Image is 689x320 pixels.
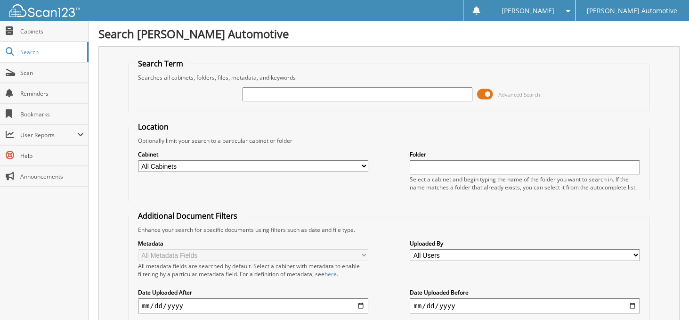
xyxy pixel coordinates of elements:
[133,74,645,82] div: Searches all cabinets, folders, files, metadata, and keywords
[498,91,540,98] span: Advanced Search
[133,137,645,145] div: Optionally limit your search to a particular cabinet or folder
[20,172,84,181] span: Announcements
[20,69,84,77] span: Scan
[410,288,640,296] label: Date Uploaded Before
[133,226,645,234] div: Enhance your search for specific documents using filters such as date and file type.
[410,298,640,313] input: end
[20,152,84,160] span: Help
[138,262,368,278] div: All metadata fields are searched by default. Select a cabinet with metadata to enable filtering b...
[133,122,173,132] legend: Location
[138,288,368,296] label: Date Uploaded After
[20,48,82,56] span: Search
[20,131,77,139] span: User Reports
[9,4,80,17] img: scan123-logo-white.svg
[138,298,368,313] input: start
[98,26,680,41] h1: Search [PERSON_NAME] Automotive
[20,27,84,35] span: Cabinets
[20,110,84,118] span: Bookmarks
[133,58,188,69] legend: Search Term
[410,150,640,158] label: Folder
[410,239,640,247] label: Uploaded By
[138,150,368,158] label: Cabinet
[133,211,242,221] legend: Additional Document Filters
[324,270,337,278] a: here
[587,8,677,14] span: [PERSON_NAME] Automotive
[20,90,84,98] span: Reminders
[138,239,368,247] label: Metadata
[410,175,640,191] div: Select a cabinet and begin typing the name of the folder you want to search in. If the name match...
[502,8,554,14] span: [PERSON_NAME]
